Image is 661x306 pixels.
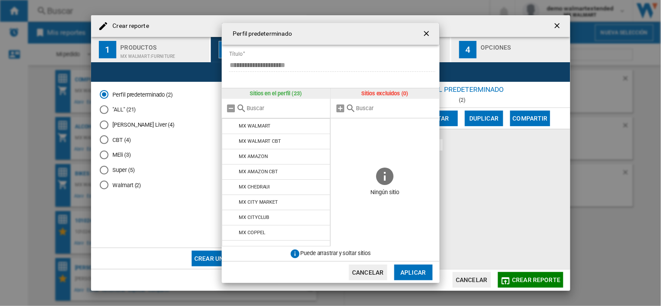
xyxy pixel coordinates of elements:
[356,105,435,111] input: Buscar
[239,138,281,144] div: MX WALMART CBT
[394,265,433,280] button: Aplicar
[226,103,237,114] md-icon: Quitar todo
[331,186,440,199] span: Ningún sitio
[239,184,270,190] div: MX CHEDRAUI
[331,88,440,99] div: Sitios excluidos (0)
[222,88,331,99] div: Sitios en el perfil (23)
[301,250,371,257] span: Puede arrastrar y soltar sitios
[349,265,387,280] button: Cancelar
[247,105,326,111] input: Buscar
[239,199,278,205] div: MX CITY MARKET
[239,169,278,175] div: MX AMAZON CBT
[239,123,271,129] div: MX WALMART
[239,215,269,220] div: MX CITYCLUB
[229,30,292,38] h4: Perfil predeterminado
[239,230,265,235] div: MX COPPEL
[239,154,268,159] div: MX AMAZON
[335,103,346,114] md-icon: Añadir todos
[239,245,266,251] div: MX COSTCO
[422,29,433,40] ng-md-icon: getI18NText('BUTTONS.CLOSE_DIALOG')
[419,25,436,43] button: getI18NText('BUTTONS.CLOSE_DIALOG')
